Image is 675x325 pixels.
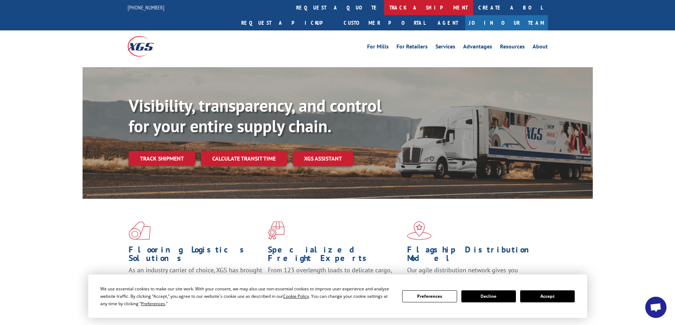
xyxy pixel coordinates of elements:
[500,44,525,52] a: Resources
[201,151,287,166] a: Calculate transit time
[268,245,402,266] h1: Specialized Freight Experts
[129,94,382,137] b: Visibility, transparency, and control for your entire supply chain.
[129,245,263,266] h1: Flooring Logistics Solutions
[128,4,164,11] a: [PHONE_NUMBER]
[435,44,455,52] a: Services
[268,266,402,297] p: From 123 overlength loads to delicate cargo, our experienced staff knows the best way to move you...
[88,274,587,318] div: Cookie Consent Prompt
[268,221,285,240] img: xgs-icon-focused-on-flooring-red
[100,285,394,307] div: We use essential cookies to make our site work. With your consent, we may also use non-essential ...
[465,15,548,30] a: Join Our Team
[129,151,195,166] a: Track shipment
[402,290,457,302] button: Preferences
[461,290,516,302] button: Decline
[407,266,538,283] span: Our agile distribution network gives you nationwide inventory management on demand.
[283,293,309,299] span: Cookie Policy
[293,151,353,166] a: XGS ASSISTANT
[407,245,541,266] h1: Flagship Distribution Model
[431,15,465,30] a: Agent
[367,44,389,52] a: For Mills
[407,221,432,240] img: xgs-icon-flagship-distribution-model-red
[129,266,262,291] span: As an industry carrier of choice, XGS has brought innovation and dedication to flooring logistics...
[338,15,431,30] a: Customer Portal
[645,297,666,318] a: Open chat
[236,15,338,30] a: Request a pickup
[129,221,151,240] img: xgs-icon-total-supply-chain-intelligence-red
[533,44,548,52] a: About
[141,301,165,307] span: Preferences
[463,44,492,52] a: Advantages
[520,290,575,302] button: Accept
[396,44,428,52] a: For Retailers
